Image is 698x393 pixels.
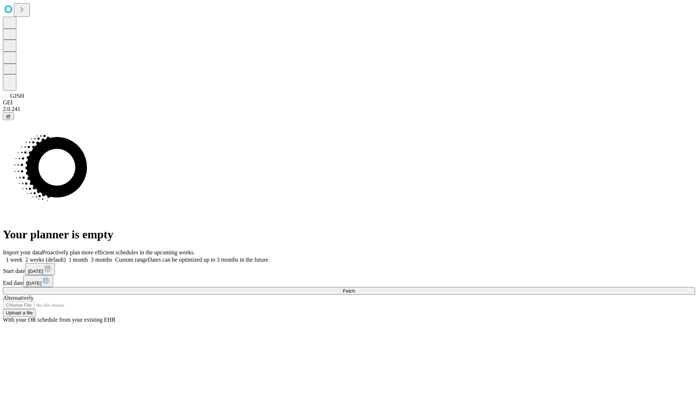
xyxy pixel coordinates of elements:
button: @ [3,112,14,120]
button: Upload a file [3,309,36,317]
span: 1 week [6,257,23,263]
button: [DATE] [23,275,53,287]
span: GJSH [10,93,24,99]
span: [DATE] [28,269,43,274]
span: Alternatively [3,295,33,301]
div: 2.0.241 [3,106,695,112]
span: 1 month [69,257,88,263]
span: With your OR schedule from your existing EHR [3,317,116,323]
span: 2 weeks (default) [25,257,66,263]
div: Start date [3,263,695,275]
span: @ [6,114,11,119]
span: Custom range [115,257,148,263]
div: End date [3,275,695,287]
span: Proactively plan more efficient schedules in the upcoming weeks. [42,249,195,255]
div: GEI [3,99,695,106]
button: [DATE] [25,263,55,275]
span: Fetch [343,288,355,294]
h1: Your planner is empty [3,228,695,241]
span: Import your data [3,249,42,255]
span: Dates can be optimized up to 3 months in the future. [148,257,269,263]
button: Fetch [3,287,695,295]
span: 3 months [91,257,112,263]
span: [DATE] [26,281,41,286]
